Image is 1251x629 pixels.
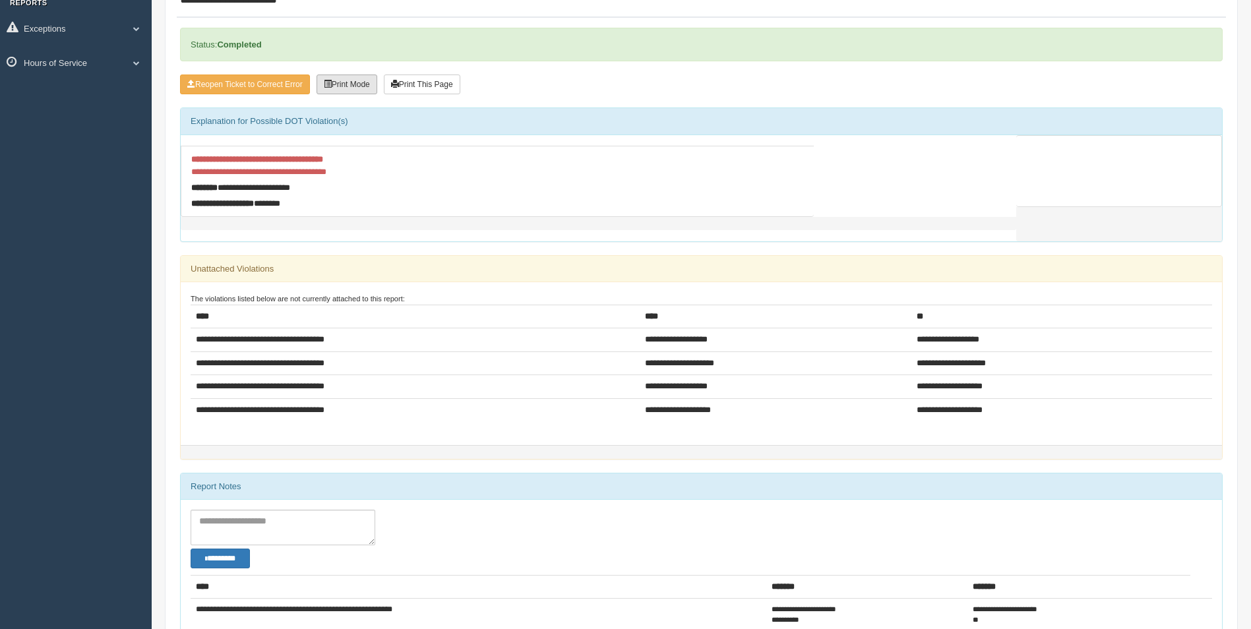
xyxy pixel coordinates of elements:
[217,40,261,49] strong: Completed
[180,28,1223,61] div: Status:
[191,295,405,303] small: The violations listed below are not currently attached to this report:
[317,75,377,94] button: Print Mode
[181,256,1222,282] div: Unattached Violations
[180,75,310,94] button: Reopen Ticket
[181,108,1222,135] div: Explanation for Possible DOT Violation(s)
[181,473,1222,500] div: Report Notes
[384,75,460,94] button: Print This Page
[191,549,250,568] button: Change Filter Options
